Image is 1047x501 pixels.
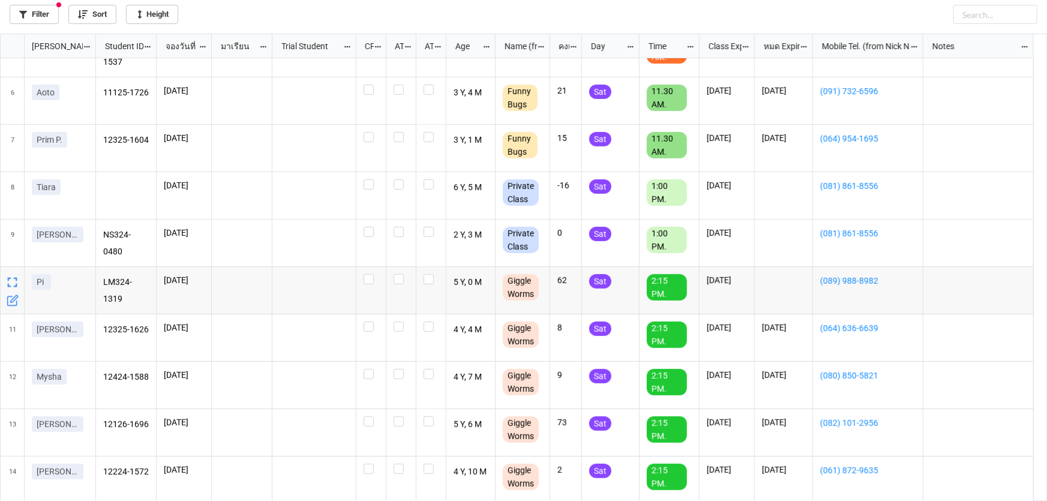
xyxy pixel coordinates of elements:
[37,418,79,430] p: [PERSON_NAME]
[164,132,204,144] p: [DATE]
[454,85,488,101] p: 3 Y, 4 M
[589,274,611,289] div: Sat
[707,227,747,239] p: [DATE]
[557,179,574,191] p: -16
[762,322,805,334] p: [DATE]
[925,40,1020,53] div: Notes
[214,40,259,53] div: มาเรียน
[762,464,805,476] p: [DATE]
[454,274,488,291] p: 5 Y, 0 M
[707,464,747,476] p: [DATE]
[757,40,800,53] div: หมด Expired date (from [PERSON_NAME] Name)
[820,369,916,382] a: (080) 850-5821
[503,179,539,206] div: Private Class
[820,85,916,98] a: (091) 732-6596
[103,132,149,149] p: 12325-1604
[707,322,747,334] p: [DATE]
[557,322,574,334] p: 8
[164,227,204,239] p: [DATE]
[37,276,46,288] p: Pi
[37,86,55,98] p: Aoto
[9,362,16,409] span: 12
[25,40,83,53] div: [PERSON_NAME] Name
[503,85,538,111] div: Funny Bugs
[589,179,611,194] div: Sat
[589,227,611,241] div: Sat
[98,40,143,53] div: Student ID (from [PERSON_NAME] Name)
[647,227,687,253] div: 1:00 PM.
[647,179,687,206] div: 1:00 PM.
[497,40,537,53] div: Name (from Class)
[820,132,916,145] a: (064) 954-1695
[103,322,149,338] p: 12325-1626
[820,416,916,430] a: (082) 101-2956
[126,5,178,24] a: Height
[503,322,539,348] div: Giggle Worms
[707,179,747,191] p: [DATE]
[557,227,574,239] p: 0
[820,227,916,240] a: (081) 861-8556
[762,369,805,381] p: [DATE]
[589,369,611,383] div: Sat
[589,132,611,146] div: Sat
[589,416,611,431] div: Sat
[503,464,539,490] div: Giggle Worms
[953,5,1037,24] input: Search...
[37,134,62,146] p: Prim P.
[11,125,14,172] span: 7
[9,314,16,361] span: 11
[589,464,611,478] div: Sat
[503,369,539,395] div: Giggle Worms
[762,132,805,144] p: [DATE]
[647,132,687,158] div: 11.30 AM.
[707,85,747,97] p: [DATE]
[503,274,539,301] div: Giggle Worms
[1,34,96,58] div: grid
[454,416,488,433] p: 5 Y, 6 M
[557,416,574,428] p: 73
[762,416,805,428] p: [DATE]
[647,274,687,301] div: 2:15 PM.
[557,132,574,144] p: 15
[815,40,910,53] div: Mobile Tel. (from Nick Name)
[164,85,204,97] p: [DATE]
[647,416,687,443] div: 2:15 PM.
[820,179,916,193] a: (081) 861-8556
[164,464,204,476] p: [DATE]
[820,322,916,335] a: (064) 636-6639
[557,369,574,381] p: 9
[454,227,488,244] p: 2 Y, 3 M
[418,40,434,53] div: ATK
[820,464,916,477] a: (061) 872-9635
[557,274,574,286] p: 62
[584,40,626,53] div: Day
[503,416,539,443] div: Giggle Worms
[707,274,747,286] p: [DATE]
[164,369,204,381] p: [DATE]
[103,227,149,259] p: NS324-0480
[103,416,149,433] p: 12126-1696
[37,229,79,241] p: [PERSON_NAME]
[274,40,343,53] div: Trial Student
[358,40,374,53] div: CF
[37,466,79,478] p: [PERSON_NAME]
[647,85,687,111] div: 11.30 AM.
[103,85,149,101] p: 11125-1726
[454,322,488,338] p: 4 Y, 4 M
[701,40,742,53] div: Class Expiration
[11,220,14,266] span: 9
[641,40,686,53] div: Time
[707,416,747,428] p: [DATE]
[707,132,747,144] p: [DATE]
[164,274,204,286] p: [DATE]
[503,132,538,158] div: Funny Bugs
[589,85,611,99] div: Sat
[37,371,62,383] p: Mysha
[158,40,199,53] div: จองวันที่
[103,369,149,386] p: 12424-1588
[164,416,204,428] p: [DATE]
[454,464,488,481] p: 4 Y, 10 M
[503,227,539,253] div: Private Class
[589,322,611,336] div: Sat
[448,40,483,53] div: Age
